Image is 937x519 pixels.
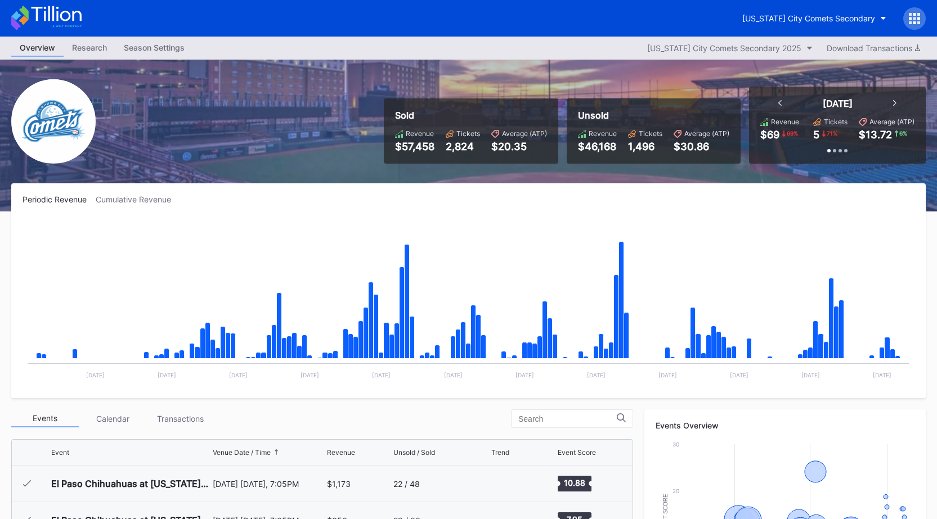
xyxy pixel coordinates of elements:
[673,441,679,448] text: 30
[491,470,525,498] svg: Chart title
[491,448,509,457] div: Trend
[11,39,64,57] a: Overview
[801,372,820,378] text: [DATE]
[86,372,105,378] text: [DATE]
[406,129,434,138] div: Revenue
[64,39,115,57] a: Research
[51,478,210,489] div: El Paso Chihuahuas at [US_STATE][GEOGRAPHIC_DATA] Comets
[684,129,729,138] div: Average (ATP)
[229,372,248,378] text: [DATE]
[873,372,891,378] text: [DATE]
[502,129,547,138] div: Average (ATP)
[444,372,463,378] text: [DATE]
[578,110,729,121] div: Unsold
[786,129,799,138] div: 69 %
[115,39,193,56] div: Season Settings
[372,372,391,378] text: [DATE]
[674,141,729,152] div: $30.86
[658,372,677,378] text: [DATE]
[742,13,875,23] div: [US_STATE] City Comets Secondary
[587,372,606,378] text: [DATE]
[115,39,193,57] a: Season Settings
[491,141,547,152] div: $20.35
[11,410,79,427] div: Events
[673,488,679,494] text: 20
[446,141,480,152] div: 2,824
[393,479,420,489] div: 22 / 48
[656,421,914,430] div: Events Overview
[11,79,96,164] img: Oklahoma_City_Dodgers.png
[51,448,69,457] div: Event
[823,98,853,109] div: [DATE]
[158,372,176,378] text: [DATE]
[827,43,920,53] div: Download Transactions
[824,118,848,126] div: Tickets
[642,40,818,56] button: [US_STATE] City Comets Secondary 2025
[327,448,355,457] div: Revenue
[771,118,799,126] div: Revenue
[96,195,180,204] div: Cumulative Revenue
[628,141,662,152] div: 1,496
[898,129,908,138] div: 6 %
[647,43,801,53] div: [US_STATE] City Comets Secondary 2025
[515,372,534,378] text: [DATE]
[639,129,662,138] div: Tickets
[734,8,895,29] button: [US_STATE] City Comets Secondary
[558,448,596,457] div: Event Score
[213,479,324,489] div: [DATE] [DATE], 7:05PM
[859,129,892,141] div: $13.72
[79,410,146,427] div: Calendar
[327,479,351,489] div: $1,173
[23,218,914,387] svg: Chart title
[23,195,96,204] div: Periodic Revenue
[578,141,617,152] div: $46,168
[146,410,214,427] div: Transactions
[395,141,434,152] div: $57,458
[395,110,547,121] div: Sold
[518,414,617,423] input: Search
[869,118,914,126] div: Average (ATP)
[826,129,839,138] div: 71 %
[301,372,319,378] text: [DATE]
[64,39,115,56] div: Research
[393,448,435,457] div: Unsold / Sold
[730,372,748,378] text: [DATE]
[456,129,480,138] div: Tickets
[564,478,585,488] text: 10.88
[589,129,617,138] div: Revenue
[821,40,926,56] button: Download Transactions
[213,448,271,457] div: Venue Date / Time
[760,129,779,141] div: $69
[813,129,819,141] div: 5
